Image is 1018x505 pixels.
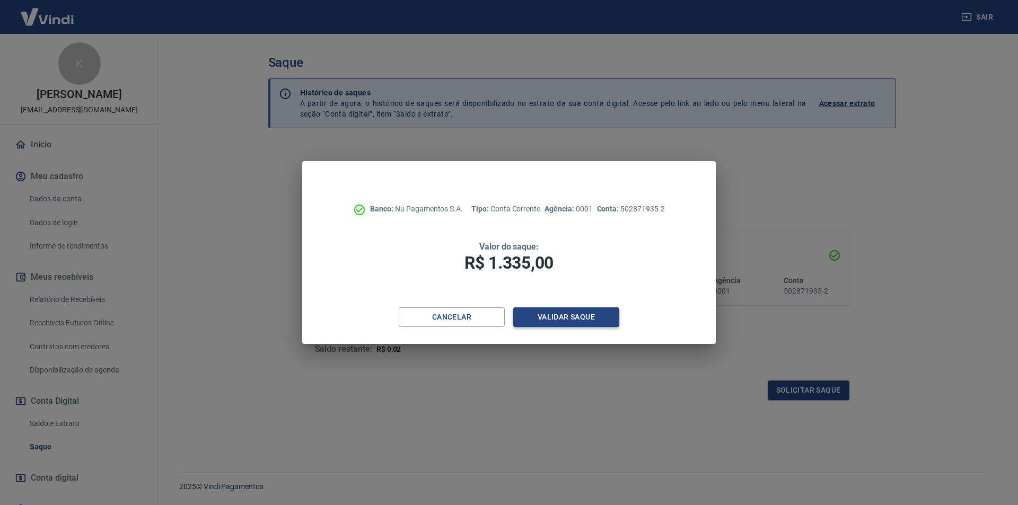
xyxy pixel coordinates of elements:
[545,205,576,213] span: Agência:
[597,205,621,213] span: Conta:
[399,307,505,327] button: Cancelar
[545,203,592,215] p: 0001
[471,205,490,213] span: Tipo:
[464,253,554,273] span: R$ 1.335,00
[597,203,665,215] p: 502871935-2
[513,307,619,327] button: Validar saque
[479,242,539,252] span: Valor do saque:
[471,203,540,215] p: Conta Corrente
[370,203,463,215] p: Nu Pagamentos S.A.
[370,205,395,213] span: Banco:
